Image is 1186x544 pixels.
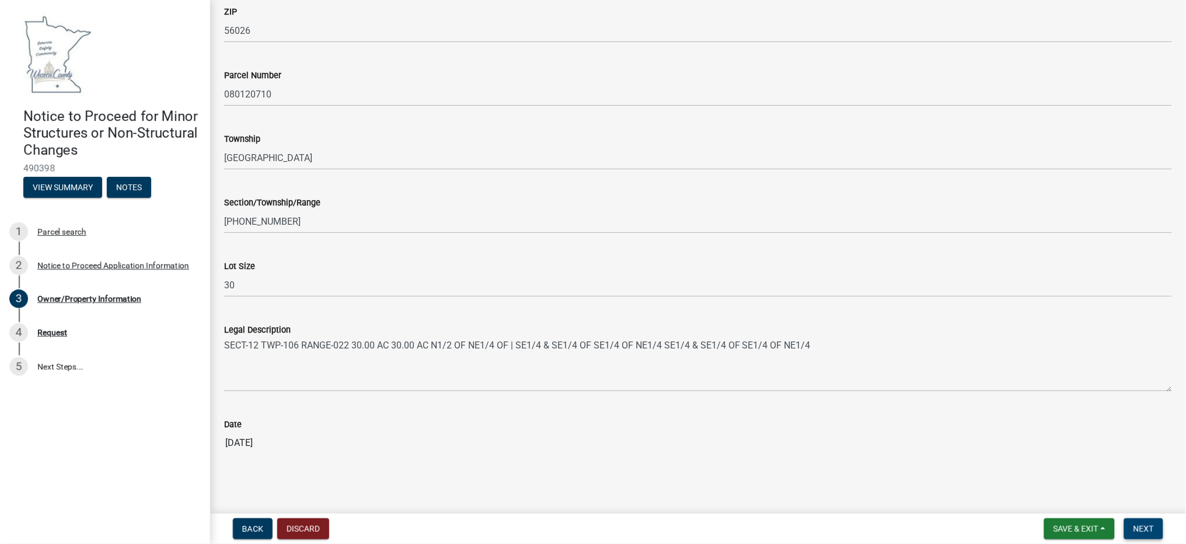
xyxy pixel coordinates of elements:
span: 490398 [23,163,187,174]
span: Save & Exit [1054,524,1098,533]
div: 1 [9,222,28,241]
div: Parcel search [37,228,86,236]
label: Legal Description [224,326,291,334]
div: 4 [9,323,28,342]
button: Next [1124,518,1163,539]
label: Township [224,135,260,144]
wm-modal-confirm: Notes [107,184,151,193]
label: Section/Township/Range [224,199,320,207]
div: 3 [9,290,28,308]
button: View Summary [23,177,102,198]
button: Save & Exit [1044,518,1115,539]
div: Notice to Proceed Application Information [37,261,189,270]
span: Next [1133,524,1154,533]
label: Lot Size [224,263,255,271]
div: Owner/Property Information [37,295,141,303]
label: Parcel Number [224,72,281,80]
button: Discard [277,518,329,539]
label: Date [224,421,242,429]
wm-modal-confirm: Summary [23,184,102,193]
button: Notes [107,177,151,198]
button: Back [233,518,273,539]
div: 5 [9,357,28,376]
label: ZIP [224,8,237,16]
span: Back [242,524,263,533]
h4: Notice to Proceed for Minor Structures or Non-Structural Changes [23,108,201,158]
img: Waseca County, Minnesota [23,12,92,96]
div: Request [37,329,67,337]
div: 2 [9,256,28,275]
